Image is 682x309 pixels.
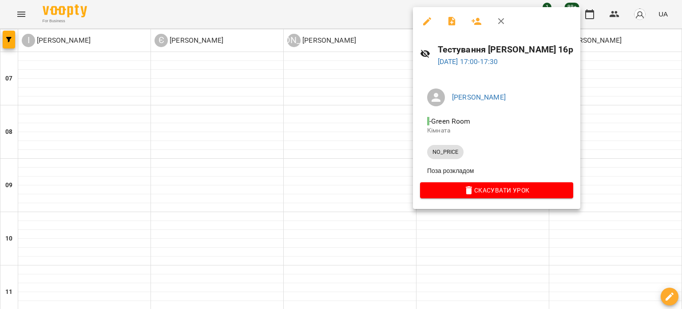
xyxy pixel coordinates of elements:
span: NO_PRICE [427,148,464,156]
p: Кімната [427,126,566,135]
a: [DATE] 17:00-17:30 [438,57,498,66]
span: - Green Room [427,117,472,125]
a: [PERSON_NAME] [452,93,506,101]
h6: Тестування [PERSON_NAME] 16р [438,43,573,56]
span: Скасувати Урок [427,185,566,196]
button: Скасувати Урок [420,182,573,198]
li: Поза розкладом [420,163,573,179]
